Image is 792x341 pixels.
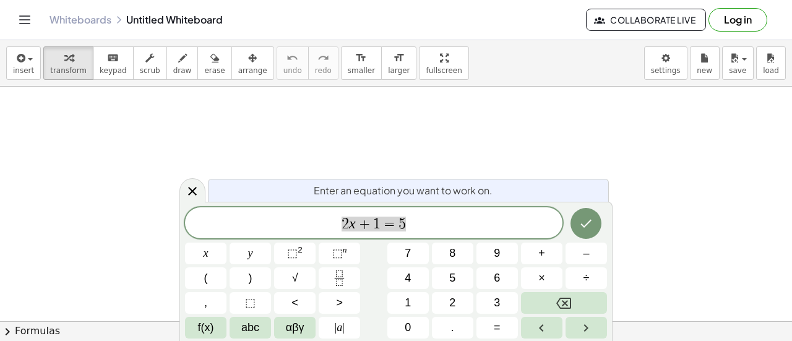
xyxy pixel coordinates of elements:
i: keyboard [107,51,119,66]
button: format_sizelarger [381,46,416,80]
button: x [185,243,226,264]
i: undo [286,51,298,66]
span: ⬚ [287,247,298,259]
button: ) [230,267,271,289]
button: 0 [387,317,429,339]
button: Greater than [319,292,360,314]
button: new [690,46,720,80]
button: Log in [708,8,767,32]
button: 2 [432,292,473,314]
span: insert [13,66,34,75]
span: 3 [494,295,500,311]
span: 4 [405,270,411,287]
button: Times [521,267,562,289]
span: settings [651,66,681,75]
span: Enter an equation you want to work on. [314,183,493,198]
span: > [336,295,343,311]
button: erase [197,46,231,80]
button: Squared [274,243,316,264]
button: Done [570,208,601,239]
span: 6 [494,270,500,287]
button: redoredo [308,46,338,80]
button: save [722,46,754,80]
span: 5 [449,270,455,287]
span: , [204,295,207,311]
button: Right arrow [566,317,607,339]
span: √ [292,270,298,287]
button: 8 [432,243,473,264]
span: load [763,66,779,75]
button: Placeholder [230,292,271,314]
span: 9 [494,245,500,262]
span: Collaborate Live [596,14,695,25]
span: αβγ [286,319,304,336]
button: Fraction [319,267,360,289]
span: = [381,217,398,231]
button: draw [166,46,199,80]
span: | [335,321,337,334]
span: . [451,319,454,336]
button: Less than [274,292,316,314]
span: f(x) [198,319,214,336]
button: Backspace [521,292,607,314]
i: format_size [355,51,367,66]
span: 2 [449,295,455,311]
button: Alphabet [230,317,271,339]
button: keyboardkeypad [93,46,134,80]
span: scrub [140,66,160,75]
span: erase [204,66,225,75]
span: transform [50,66,87,75]
button: load [756,46,786,80]
button: Divide [566,267,607,289]
span: x [204,245,209,262]
button: Superscript [319,243,360,264]
span: × [538,270,545,287]
i: format_size [393,51,405,66]
button: Minus [566,243,607,264]
span: fullscreen [426,66,462,75]
button: Plus [521,243,562,264]
span: | [342,321,345,334]
button: Left arrow [521,317,562,339]
sup: 2 [298,245,303,254]
button: arrange [231,46,274,80]
span: = [494,319,501,336]
sup: n [343,245,347,254]
var: x [349,215,356,231]
a: Whiteboards [49,14,111,26]
span: abc [241,319,259,336]
button: Greek alphabet [274,317,316,339]
span: ) [249,270,252,287]
span: < [291,295,298,311]
span: 7 [405,245,411,262]
span: ⬚ [245,295,256,311]
span: draw [173,66,192,75]
i: redo [317,51,329,66]
span: 0 [405,319,411,336]
button: 9 [476,243,518,264]
button: 7 [387,243,429,264]
span: 1 [373,217,381,231]
button: scrub [133,46,167,80]
span: smaller [348,66,375,75]
span: 8 [449,245,455,262]
span: ÷ [583,270,590,287]
span: arrange [238,66,267,75]
span: save [729,66,746,75]
button: format_sizesmaller [341,46,382,80]
span: keypad [100,66,127,75]
button: undoundo [277,46,309,80]
span: undo [283,66,302,75]
span: ⬚ [332,247,343,259]
span: a [335,319,345,336]
button: Toggle navigation [15,10,35,30]
span: – [583,245,589,262]
button: settings [644,46,687,80]
span: ( [204,270,208,287]
span: 5 [398,217,406,231]
button: ( [185,267,226,289]
span: + [538,245,545,262]
button: Absolute value [319,317,360,339]
span: 1 [405,295,411,311]
button: fullscreen [419,46,468,80]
